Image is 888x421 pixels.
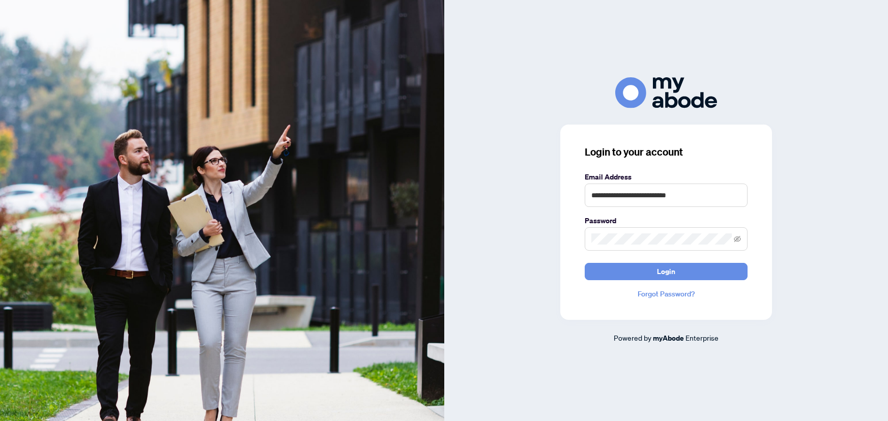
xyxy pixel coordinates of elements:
img: ma-logo [615,77,717,108]
span: Powered by [614,333,651,342]
button: Login [585,263,748,280]
span: Enterprise [685,333,719,342]
label: Password [585,215,748,226]
a: Forgot Password? [585,288,748,299]
span: Login [657,263,675,280]
a: myAbode [653,333,684,344]
span: eye-invisible [734,235,741,243]
label: Email Address [585,171,748,183]
h3: Login to your account [585,145,748,159]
